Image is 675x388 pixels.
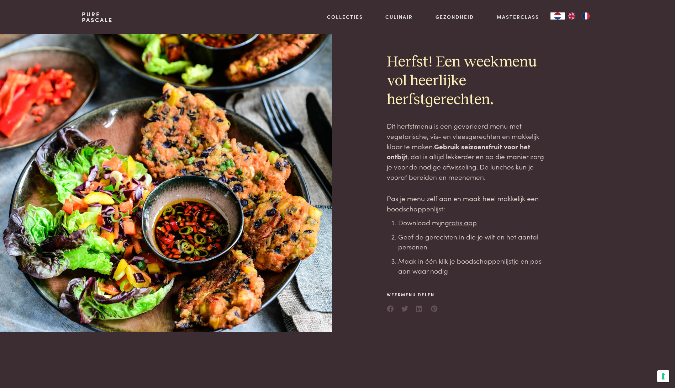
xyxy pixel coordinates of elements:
a: EN [565,12,579,20]
p: Dit herfstmenu is een gevarieerd menu met vegetarische, vis- en vleesgerechten en makkelijk klaar... [387,121,550,182]
li: Geef de gerechten in die je wilt en het aantal personen [398,232,550,252]
a: gratis app [445,217,477,227]
a: FR [579,12,593,20]
p: Pas je menu zelf aan en maak heel makkelijk een boodschappenlijst: [387,193,550,214]
aside: Language selected: Nederlands [550,12,593,20]
li: Download mijn [398,217,550,228]
h2: Herfst! Een weekmenu vol heerlijke herfstgerechten. [387,53,550,109]
strong: Gebruik seizoensfruit voor het ontbijt [387,141,530,161]
li: Maak in één klik je boodschappenlijstje en pas aan waar nodig [398,256,550,276]
a: PurePascale [82,11,113,23]
a: Gezondheid [436,13,474,21]
a: NL [550,12,565,20]
a: Masterclass [497,13,539,21]
a: Collecties [327,13,363,21]
button: Uw voorkeuren voor toestemming voor trackingtechnologieën [657,370,669,382]
span: Weekmenu delen [387,291,438,298]
a: Culinair [385,13,413,21]
ul: Language list [565,12,593,20]
div: Language [550,12,565,20]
